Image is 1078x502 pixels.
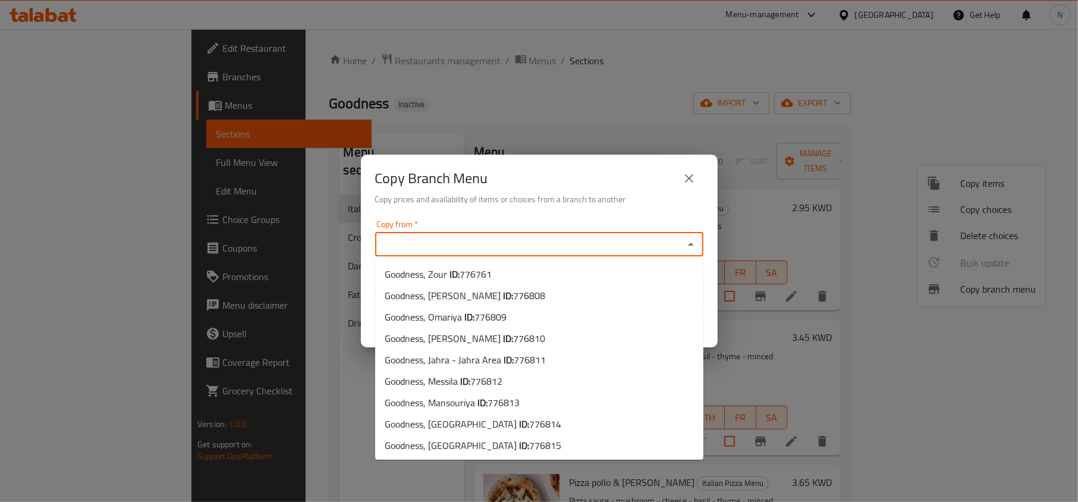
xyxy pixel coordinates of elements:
b: ID: [464,308,474,326]
h6: Copy prices and availability of items or choices from a branch to another [375,193,703,206]
b: ID: [503,330,513,347]
span: 776808 [513,287,545,305]
b: ID: [460,372,470,390]
span: 776812 [470,372,502,390]
b: ID: [519,415,529,433]
span: 776810 [513,330,545,347]
span: Goodness, Mansouriya [385,396,520,410]
span: 776811 [514,351,546,369]
span: Goodness, [PERSON_NAME] [385,331,545,346]
b: ID: [477,394,488,412]
span: 776813 [488,394,520,412]
span: 776814 [529,415,561,433]
button: close [675,164,703,193]
b: ID: [504,351,514,369]
span: Goodness, [GEOGRAPHIC_DATA] [385,417,561,431]
span: Goodness, [GEOGRAPHIC_DATA] [385,438,561,453]
button: Close [683,236,699,253]
span: Goodness, [PERSON_NAME] [385,288,545,303]
span: Goodness, Omariya [385,310,507,324]
span: Goodness, Jahra - Jahra Area [385,353,546,367]
span: Goodness, Zour [385,267,492,281]
b: ID: [450,265,460,283]
span: 776761 [460,265,492,283]
span: Goodness, Messila [385,374,502,388]
span: 776815 [529,437,561,454]
span: 776809 [474,308,507,326]
b: ID: [519,437,529,454]
h2: Copy Branch Menu [375,169,488,188]
b: ID: [503,287,513,305]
